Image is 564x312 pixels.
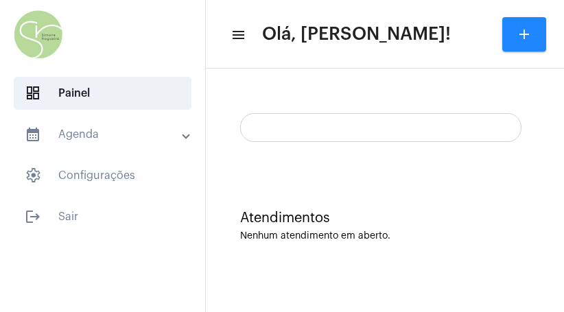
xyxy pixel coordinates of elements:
img: 6c98f6a9-ac7b-6380-ee68-2efae92deeed.jpg [11,7,66,62]
span: sidenav icon [25,167,41,184]
span: sidenav icon [25,85,41,101]
mat-panel-title: Agenda [25,126,183,143]
span: Configurações [14,159,191,192]
mat-icon: add [516,26,532,43]
mat-icon: sidenav icon [25,126,41,143]
div: Atendimentos [240,211,530,226]
span: Olá, [PERSON_NAME]! [262,23,451,45]
span: Sair [14,200,191,233]
span: Painel [14,77,191,110]
mat-icon: sidenav icon [231,27,244,43]
div: Nenhum atendimento em aberto. [240,231,530,241]
mat-expansion-panel-header: sidenav iconAgenda [8,118,205,151]
mat-icon: sidenav icon [25,208,41,225]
